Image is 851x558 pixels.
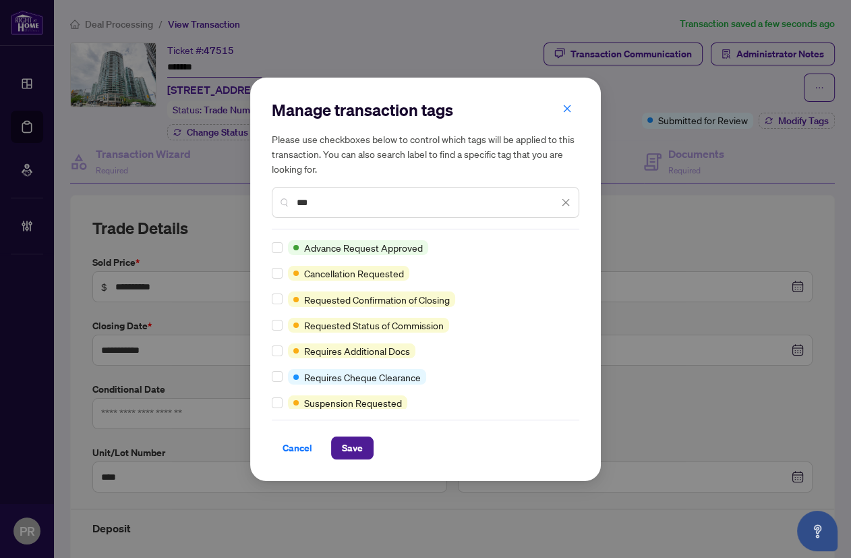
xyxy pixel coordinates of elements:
[304,240,423,255] span: Advance Request Approved
[304,292,450,307] span: Requested Confirmation of Closing
[304,266,404,281] span: Cancellation Requested
[304,370,421,385] span: Requires Cheque Clearance
[304,318,444,333] span: Requested Status of Commission
[562,104,572,113] span: close
[272,437,323,459] button: Cancel
[304,395,402,410] span: Suspension Requested
[797,511,838,551] button: Open asap
[331,437,374,459] button: Save
[561,198,570,207] span: close
[304,343,410,358] span: Requires Additional Docs
[272,99,579,121] h2: Manage transaction tags
[283,437,312,459] span: Cancel
[342,437,363,459] span: Save
[272,132,579,176] h5: Please use checkboxes below to control which tags will be applied to this transaction. You can al...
